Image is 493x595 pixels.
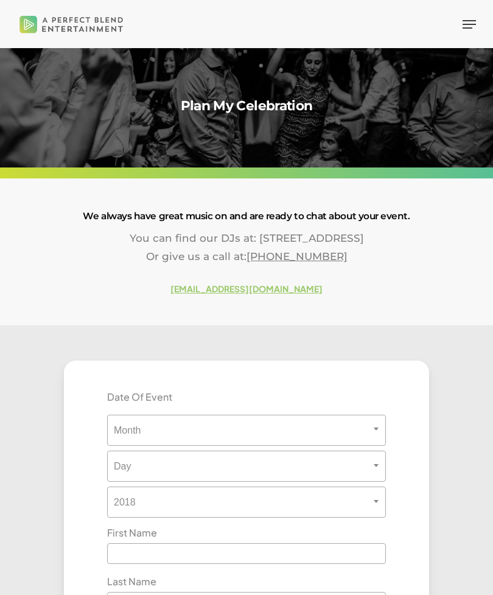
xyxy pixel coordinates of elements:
span: You can find our DJs at: [STREET_ADDRESS] [130,232,364,244]
a: [EMAIL_ADDRESS][DOMAIN_NAME] [170,283,323,294]
label: First Name [98,526,166,540]
span: Day [108,460,385,472]
span: Month [107,415,386,446]
label: Date Of Event [98,390,181,404]
a: [PHONE_NUMBER] [246,250,348,262]
span: 2018 [107,487,386,518]
span: 2018 [108,496,385,508]
a: Navigation Menu [463,18,476,30]
span: Month [108,424,385,436]
span: Or give us a call at: [146,250,348,262]
h1: Plan My Celebration [64,99,429,113]
span: Day [107,451,386,482]
label: Last Name [98,574,166,589]
img: A Perfect Blend Entertainment [17,7,126,41]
